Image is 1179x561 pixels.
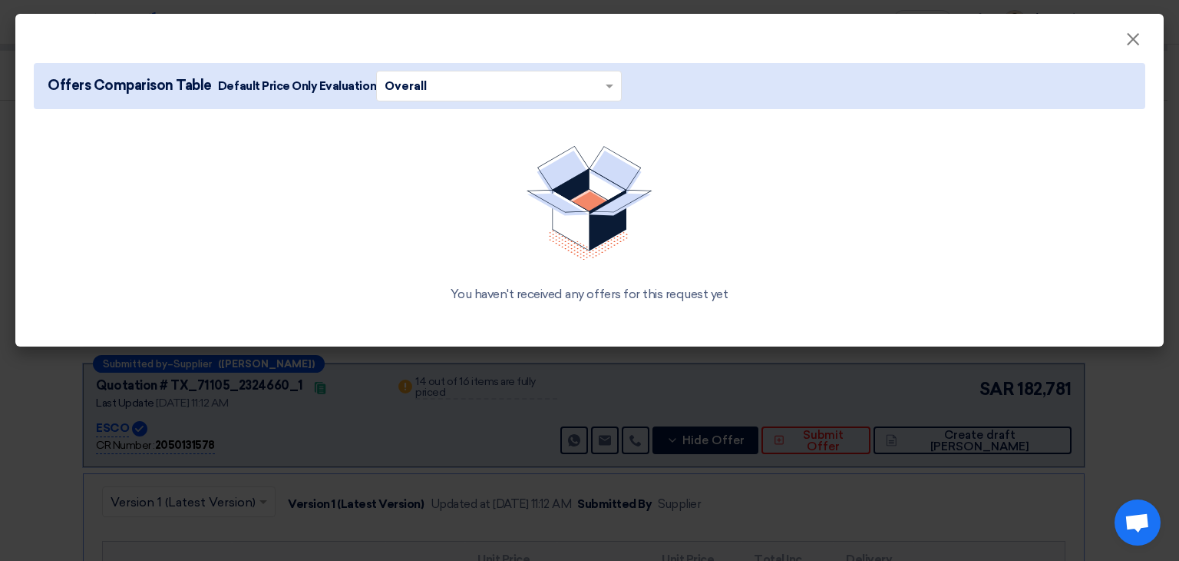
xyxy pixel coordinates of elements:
a: Open chat [1115,500,1161,546]
span: Default Price Only Evaluation [218,78,376,95]
span: × [1125,28,1141,58]
div: You haven't received any offers for this request yet [52,285,1127,304]
span: Offers Comparison Table [48,75,212,96]
button: Close [1113,25,1153,55]
img: No Quotations Found! [527,146,652,261]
